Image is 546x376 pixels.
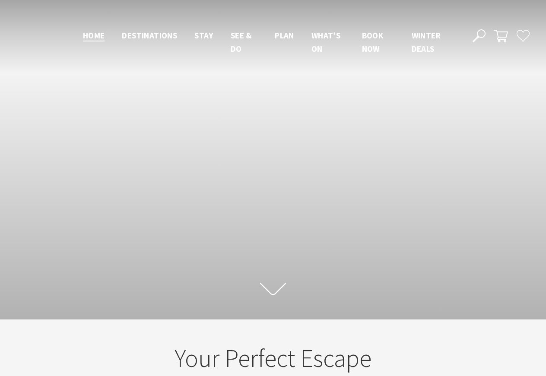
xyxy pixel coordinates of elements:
[401,247,497,326] div: Unlock exclusive winter offers
[311,30,340,54] span: What’s On
[83,30,105,41] span: Home
[417,342,510,360] div: EXPLORE WINTER DEALS
[412,30,441,54] span: Winter Deals
[275,30,294,41] span: Plan
[397,342,531,360] a: EXPLORE WINTER DEALS
[231,30,252,54] span: See & Do
[362,30,384,54] span: Book now
[122,30,177,41] span: Destinations
[194,30,213,41] span: Stay
[74,29,463,55] nav: Main Menu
